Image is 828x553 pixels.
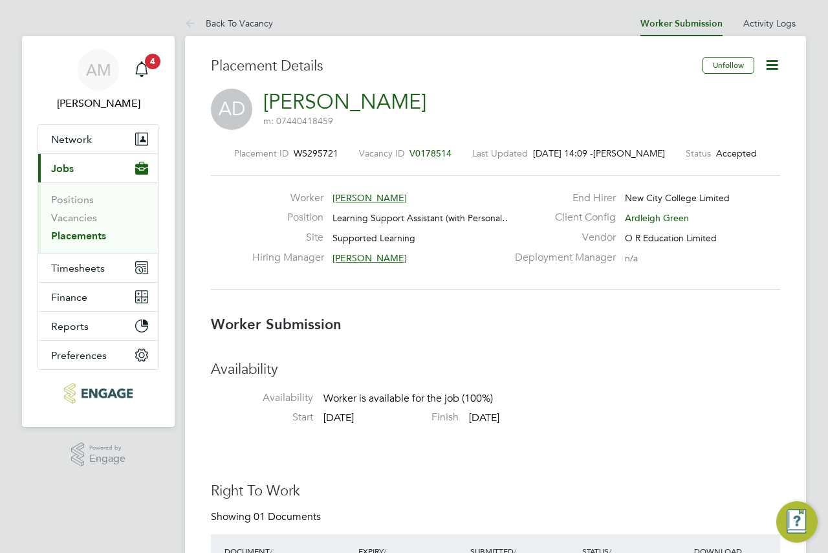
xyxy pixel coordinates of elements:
[252,191,323,205] label: Worker
[294,147,338,159] span: WS295721
[332,252,407,264] span: [PERSON_NAME]
[211,89,252,130] span: AD
[211,57,693,76] h3: Placement Details
[51,162,74,175] span: Jobs
[38,96,159,111] span: Andrew Murphy
[625,212,689,224] span: Ardleigh Green
[38,312,158,340] button: Reports
[507,231,616,244] label: Vendor
[211,482,780,501] h3: Right To Work
[211,316,342,333] b: Worker Submission
[332,212,511,224] span: Learning Support Assistant (with Personal…
[51,230,106,242] a: Placements
[51,193,94,206] a: Positions
[743,17,796,29] a: Activity Logs
[234,147,289,159] label: Placement ID
[472,147,528,159] label: Last Updated
[409,147,452,159] span: V0178514
[185,17,273,29] a: Back To Vacancy
[776,501,818,543] button: Engage Resource Center
[86,61,111,78] span: AM
[254,510,321,523] span: 01 Documents
[625,232,717,244] span: O R Education Limited
[211,411,313,424] label: Start
[38,125,158,153] button: Network
[38,254,158,282] button: Timesheets
[686,147,711,159] label: Status
[38,383,159,404] a: Go to home page
[507,251,616,265] label: Deployment Manager
[51,291,87,303] span: Finance
[51,133,92,146] span: Network
[71,442,126,467] a: Powered byEngage
[716,147,757,159] span: Accepted
[359,147,404,159] label: Vacancy ID
[211,510,323,524] div: Showing
[356,411,459,424] label: Finish
[469,411,499,424] span: [DATE]
[263,89,426,114] a: [PERSON_NAME]
[332,232,415,244] span: Supported Learning
[507,191,616,205] label: End Hirer
[263,115,333,127] span: m: 07440418459
[38,283,158,311] button: Finance
[703,57,754,74] button: Unfollow
[332,192,407,204] span: [PERSON_NAME]
[89,442,125,453] span: Powered by
[625,252,638,264] span: n/a
[252,231,323,244] label: Site
[38,49,159,111] a: AM[PERSON_NAME]
[38,182,158,253] div: Jobs
[593,147,665,159] span: [PERSON_NAME]
[507,211,616,224] label: Client Config
[323,411,354,424] span: [DATE]
[625,192,730,204] span: New City College Limited
[211,360,780,379] h3: Availability
[51,211,97,224] a: Vacancies
[252,211,323,224] label: Position
[64,383,133,404] img: axcis-logo-retina.png
[38,341,158,369] button: Preferences
[89,453,125,464] span: Engage
[145,54,160,69] span: 4
[323,392,493,405] span: Worker is available for the job (100%)
[640,18,723,29] a: Worker Submission
[51,262,105,274] span: Timesheets
[252,251,323,265] label: Hiring Manager
[211,391,313,405] label: Availability
[51,349,107,362] span: Preferences
[51,320,89,332] span: Reports
[22,36,175,427] nav: Main navigation
[38,154,158,182] button: Jobs
[533,147,593,159] span: [DATE] 14:09 -
[129,49,155,91] a: 4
